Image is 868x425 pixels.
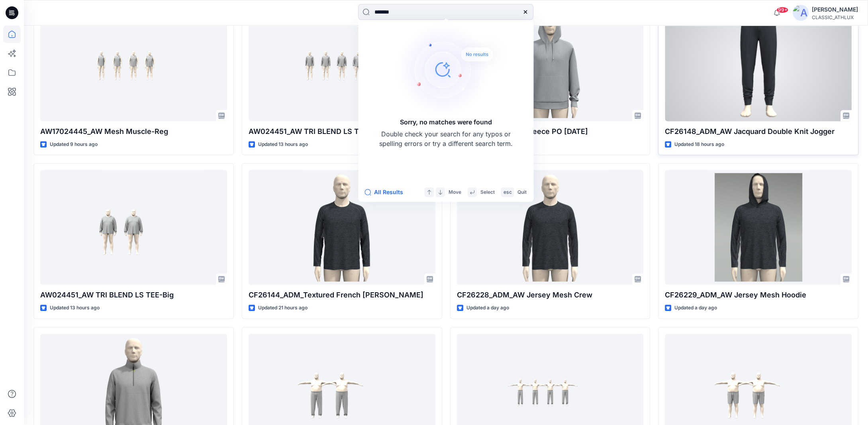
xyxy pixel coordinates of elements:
p: Quit [517,188,526,197]
p: Updated 18 hours ago [674,140,724,149]
a: AW024451_AW TRI BLEND LS TEE-Big [40,170,227,285]
p: Updated a day ago [466,304,509,312]
p: Updated 13 hours ago [258,140,308,149]
a: CF26228_ADM_AW Jersey Mesh Crew [457,170,644,285]
button: All Results [364,187,408,197]
p: Updated 21 hours ago [258,304,308,312]
a: CF26144_ADM_Textured French Terry Crew [249,170,435,285]
p: AW024451_AW TRI BLEND LS TEE-REG [249,126,435,137]
p: Select [480,188,494,197]
a: CF22452_ADM_AW Fleece PO 03SEP25 [457,6,644,121]
img: Sorry, no matches were found [396,22,508,117]
p: Updated a day ago [674,304,717,312]
span: 99+ [776,7,788,13]
p: CF22452_ADM_AW Fleece PO [DATE] [457,126,644,137]
h5: Sorry, no matches were found [400,117,492,127]
p: AW024451_AW TRI BLEND LS TEE-Big [40,289,227,301]
a: CF26229_ADM_AW Jersey Mesh Hoodie [665,170,852,285]
a: CF26148_ADM_AW Jacquard Double Knit Jogger [665,6,852,121]
p: CF26148_ADM_AW Jacquard Double Knit Jogger [665,126,852,137]
p: esc [503,188,511,197]
p: Updated 13 hours ago [50,304,100,312]
p: Move [448,188,461,197]
p: Double check your search for any typos or spelling errors or try a different search term. [378,129,513,148]
a: AW17024445_AW Mesh Muscle-Reg [40,6,227,121]
p: CF26228_ADM_AW Jersey Mesh Crew [457,289,644,301]
p: CF26144_ADM_Textured French [PERSON_NAME] [249,289,435,301]
div: CLASSIC_ATHLUX [812,14,858,20]
p: CF26229_ADM_AW Jersey Mesh Hoodie [665,289,852,301]
img: avatar [793,5,809,21]
p: Updated 9 hours ago [50,140,98,149]
p: AW17024445_AW Mesh Muscle-Reg [40,126,227,137]
div: [PERSON_NAME] [812,5,858,14]
a: AW024451_AW TRI BLEND LS TEE-REG [249,6,435,121]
